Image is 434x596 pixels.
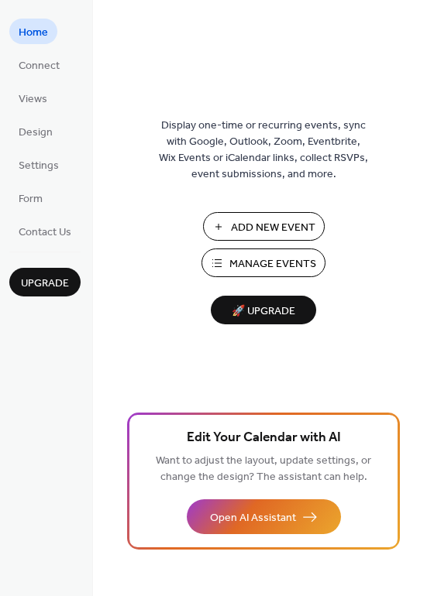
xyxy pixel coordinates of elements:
[9,185,52,211] a: Form
[19,224,71,241] span: Contact Us
[9,152,68,177] a: Settings
[9,19,57,44] a: Home
[231,220,315,236] span: Add New Event
[19,125,53,141] span: Design
[220,301,307,322] span: 🚀 Upgrade
[187,499,341,534] button: Open AI Assistant
[156,450,371,488] span: Want to adjust the layout, update settings, or change the design? The assistant can help.
[229,256,316,272] span: Manage Events
[210,510,296,526] span: Open AI Assistant
[9,268,81,296] button: Upgrade
[9,118,62,144] a: Design
[201,248,325,277] button: Manage Events
[19,158,59,174] span: Settings
[187,427,341,449] span: Edit Your Calendar with AI
[21,276,69,292] span: Upgrade
[203,212,325,241] button: Add New Event
[9,52,69,77] a: Connect
[19,91,47,108] span: Views
[9,85,57,111] a: Views
[211,296,316,324] button: 🚀 Upgrade
[159,118,368,183] span: Display one-time or recurring events, sync with Google, Outlook, Zoom, Eventbrite, Wix Events or ...
[19,191,43,207] span: Form
[19,58,60,74] span: Connect
[9,218,81,244] a: Contact Us
[19,25,48,41] span: Home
